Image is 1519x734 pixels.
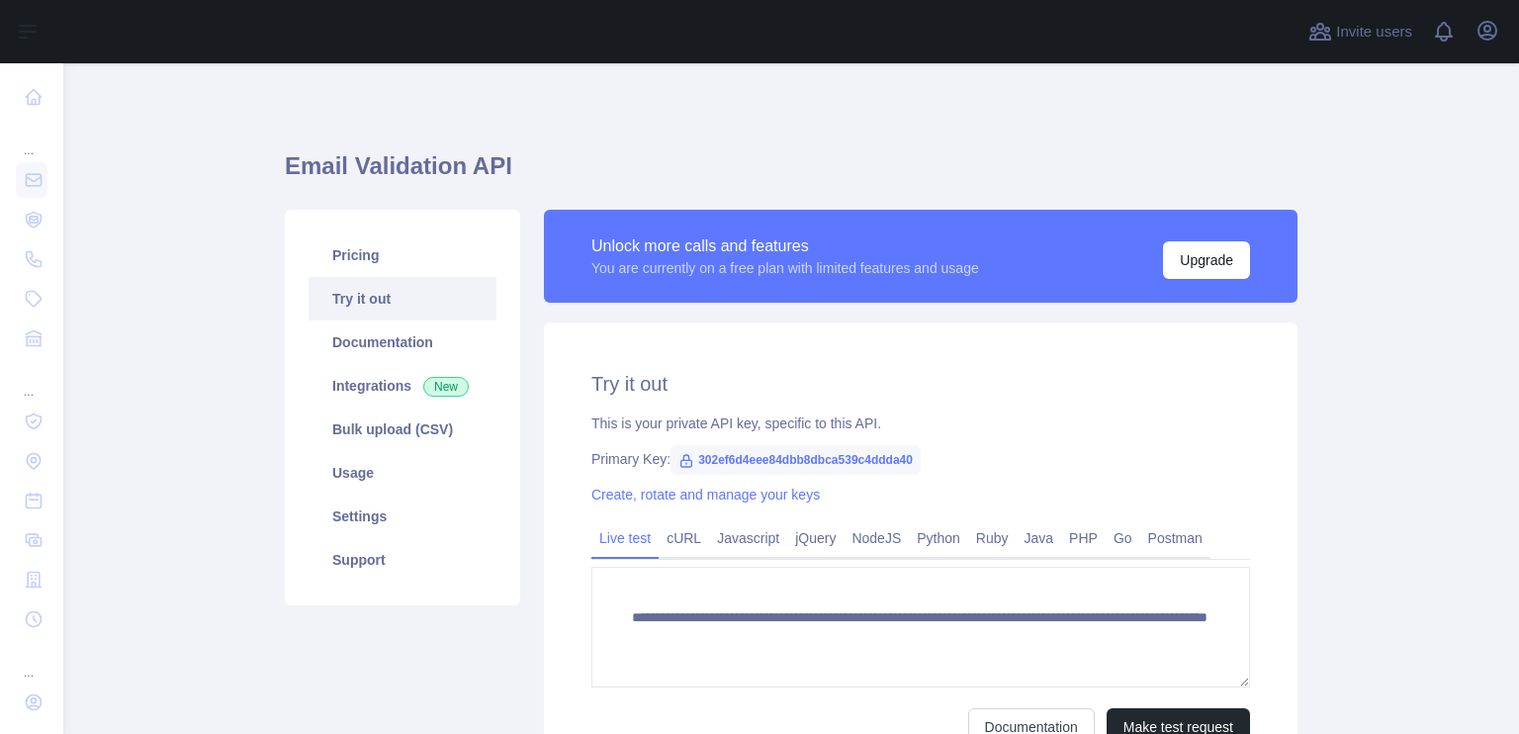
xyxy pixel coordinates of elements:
[670,445,921,475] span: 302ef6d4eee84dbb8dbca539c4ddda40
[591,522,659,554] a: Live test
[1106,522,1140,554] a: Go
[309,451,496,495] a: Usage
[1304,16,1416,47] button: Invite users
[591,487,820,503] a: Create, rotate and manage your keys
[844,522,909,554] a: NodeJS
[423,377,469,397] span: New
[1336,21,1412,44] span: Invite users
[591,449,1250,469] div: Primary Key:
[1061,522,1106,554] a: PHP
[285,150,1297,198] h1: Email Validation API
[309,277,496,321] a: Try it out
[1140,522,1210,554] a: Postman
[309,364,496,408] a: Integrations New
[1163,241,1250,279] button: Upgrade
[309,321,496,364] a: Documentation
[591,258,979,278] div: You are currently on a free plan with limited features and usage
[16,119,47,158] div: ...
[591,413,1250,433] div: This is your private API key, specific to this API.
[1017,522,1062,554] a: Java
[659,522,709,554] a: cURL
[16,641,47,681] div: ...
[909,522,968,554] a: Python
[787,522,844,554] a: jQuery
[591,234,979,258] div: Unlock more calls and features
[16,360,47,400] div: ...
[309,408,496,451] a: Bulk upload (CSV)
[309,233,496,277] a: Pricing
[709,522,787,554] a: Javascript
[309,538,496,582] a: Support
[309,495,496,538] a: Settings
[968,522,1017,554] a: Ruby
[591,370,1250,398] h2: Try it out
